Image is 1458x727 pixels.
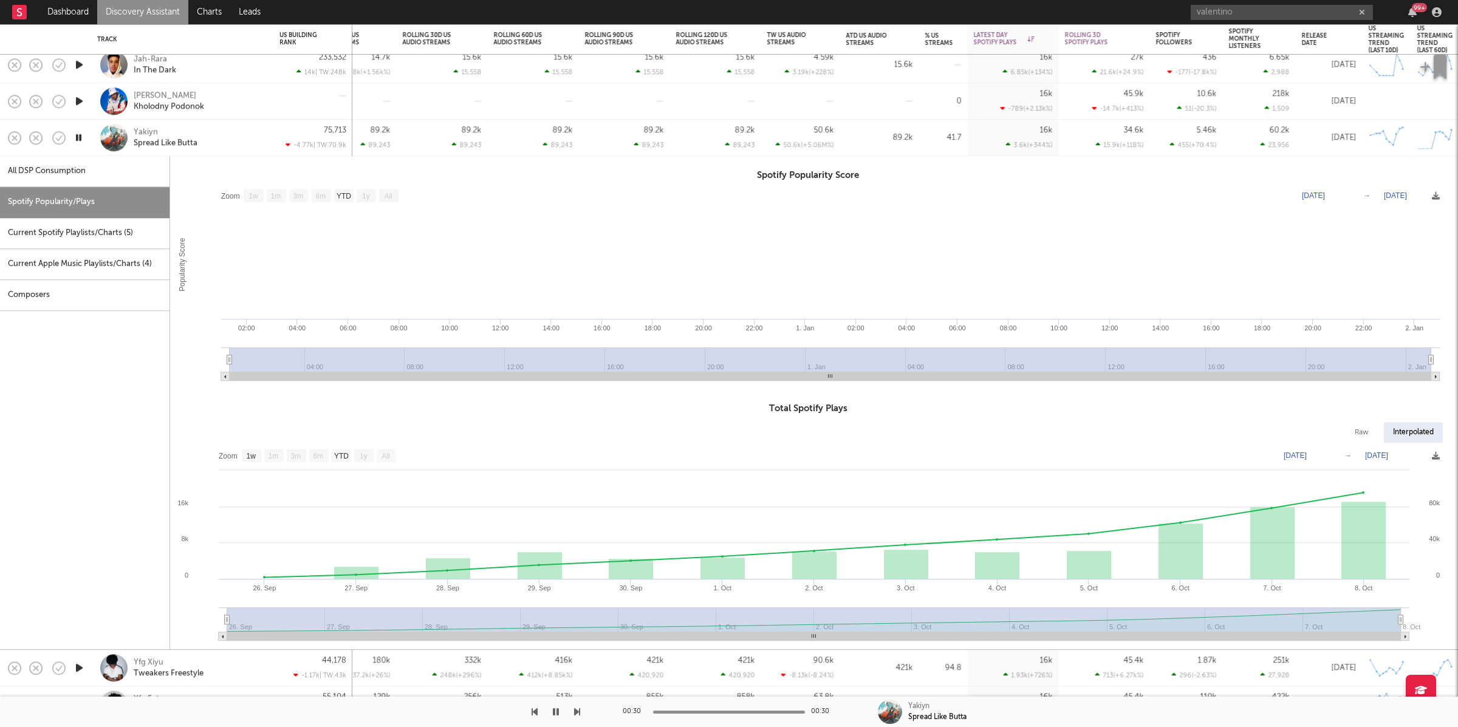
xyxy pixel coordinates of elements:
text: → [1363,191,1371,200]
text: 22:00 [1355,324,1372,332]
div: 455 ( +70.4 % ) [1170,141,1217,149]
text: 12:00 [1101,324,1118,332]
text: 1y [362,192,370,200]
div: 421k [846,661,913,675]
text: 1. Jan [796,324,814,332]
div: -8.13k ( -8.24 % ) [781,671,834,679]
a: Jah-Rara [134,54,167,65]
div: Latest Day Spotify Plays [974,32,1035,46]
div: Yakiyn [134,127,158,138]
div: 14k | TW: 248k [279,68,346,76]
div: 2,988 [1264,68,1290,76]
text: [DATE] [1302,191,1325,200]
a: [PERSON_NAME] [134,90,196,101]
div: 27,928 [1261,671,1290,679]
text: 18:00 [1254,324,1271,332]
div: Yakiyn [908,701,929,712]
div: -1.17k | TW: 43k [279,671,346,679]
div: 89,243 [361,141,391,149]
text: 14:00 [1152,324,1169,332]
text: 6. Oct [1171,584,1189,592]
text: 22:00 [746,324,763,332]
div: 89,243 [452,141,482,149]
text: 06:00 [949,324,966,332]
div: 422k [1272,693,1290,701]
div: 1.87k [1198,657,1217,664]
text: 1w [249,192,259,200]
a: Spread Like Butta [134,138,197,149]
text: 04:00 [289,324,306,332]
div: 13.8k ( +1.56k % ) [337,68,391,76]
div: 10.6k [1197,90,1217,98]
text: 16k [177,499,188,507]
text: 3m [293,192,304,200]
div: 89.2k [735,126,755,134]
div: 4.59k [814,53,834,61]
text: 18:00 [645,324,662,332]
div: 75,713 [324,126,346,134]
div: Rolling 120D US Audio Streams [676,32,737,46]
text: 1. Oct [714,584,731,592]
div: Release Date [1302,32,1338,47]
div: 50.6k [814,126,834,134]
div: -177 ( -17.8k % ) [1168,68,1217,76]
div: 129k [374,693,391,701]
div: 16k [1040,53,1053,61]
div: 89.2k [462,126,482,134]
div: 45.4k [1124,693,1144,701]
div: 16k [1040,90,1053,98]
div: [DATE] [1302,58,1357,72]
text: 30. Sep [620,584,643,592]
text: 1m [271,192,281,200]
div: 45.9k [1124,90,1144,98]
div: 296 ( -2.63 % ) [1172,671,1217,679]
text: All [384,192,392,200]
div: 436 [1203,53,1217,61]
div: 94.8 [925,661,962,675]
div: 60.2k [1270,126,1290,134]
div: TW US Audio Streams [767,32,816,46]
div: Spotify Monthly Listeners [1229,28,1271,50]
text: 14:00 [543,324,560,332]
h3: Spotify Popularity Score [170,168,1446,183]
div: 15.9k ( +118 % ) [1096,141,1144,149]
div: 55,104 [323,693,346,701]
div: 3.6k ( +344 % ) [1006,141,1053,149]
div: 15,558 [545,68,573,76]
a: Kholodny Podonok [134,101,204,112]
div: 1,509 [1265,104,1290,112]
div: 34.6k [1124,126,1144,134]
div: 16k [1040,657,1053,664]
div: 00:30 [623,705,647,719]
div: 50.6k ( +5.06M % ) [776,141,834,149]
text: 80k [1429,499,1440,507]
text: 3m [291,452,301,460]
text: 27. Sep [344,584,368,592]
div: 0 [925,94,962,109]
div: 23,956 [1261,141,1290,149]
text: Popularity Score [178,237,187,291]
text: 20:00 [1304,324,1321,332]
div: 89.2k [846,131,913,145]
div: Rolling 30D US Audio Streams [403,32,464,46]
text: All [382,452,389,460]
div: 21.6k ( +24.9 % ) [1092,68,1144,76]
text: YTD [334,452,349,460]
text: 8k [181,535,188,542]
text: Zoom [221,192,240,200]
div: Interpolated [1384,422,1443,443]
div: -789 ( +2.13k % ) [1001,104,1053,112]
div: 421k [647,657,664,664]
div: Rolling 90D US Audio Streams [585,32,646,46]
text: 7. Oct [1263,584,1281,592]
text: 06:00 [340,324,357,332]
div: Rolling 60D US Audio Streams [494,32,555,46]
a: In The Dark [134,65,176,76]
div: 412k ( +8.85k % ) [519,671,573,679]
text: [DATE] [1365,451,1388,460]
div: 89,243 [725,141,755,149]
text: 16:00 [594,324,611,332]
text: [DATE] [1284,451,1307,460]
text: 40k [1429,535,1440,542]
text: YTD [337,192,351,200]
